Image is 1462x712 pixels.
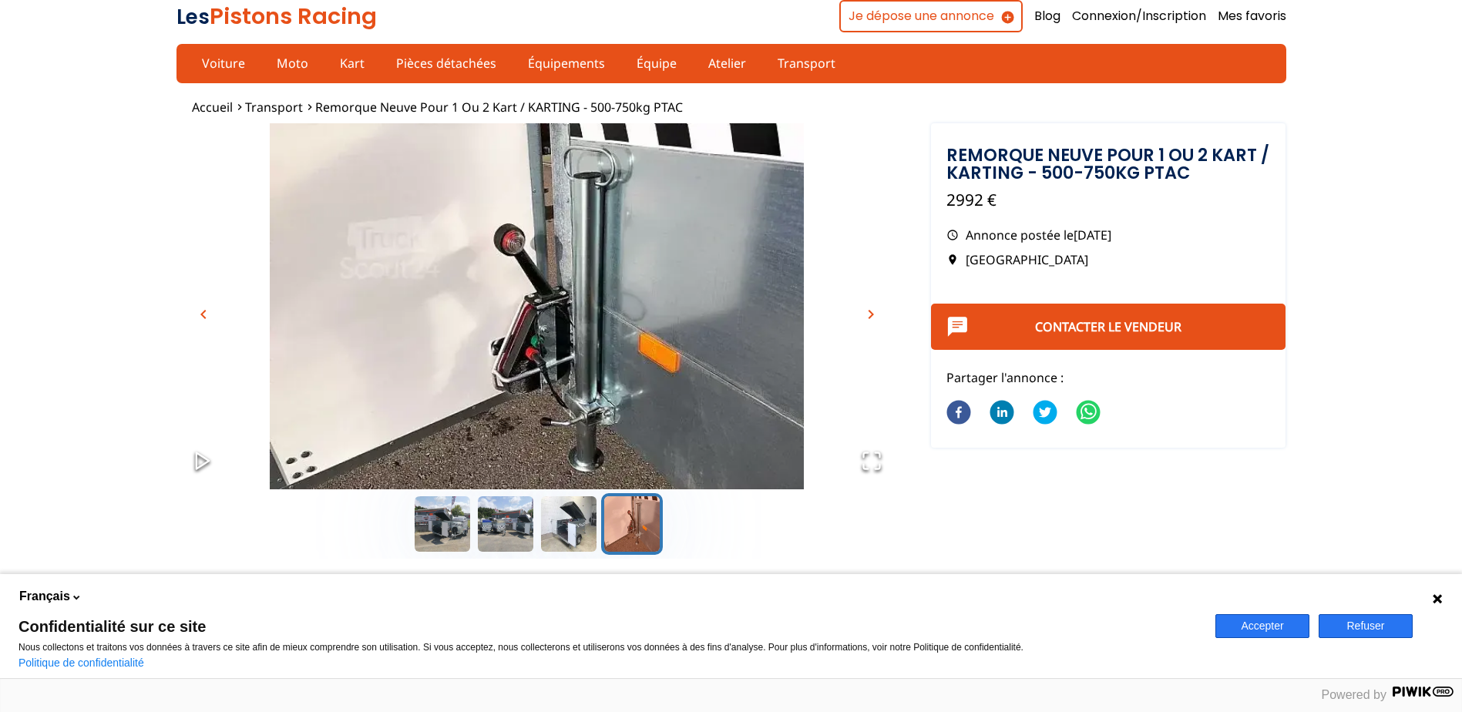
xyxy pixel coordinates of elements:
a: Contacter le vendeur [1035,318,1181,335]
button: Accepter [1215,614,1309,638]
button: Open Fullscreen [845,435,898,489]
span: Les [176,3,210,31]
a: Accueil [192,99,233,116]
a: Kart [330,50,375,76]
a: Connexion/Inscription [1072,8,1206,25]
button: Refuser [1319,614,1413,638]
a: Voiture [192,50,255,76]
a: Équipe [627,50,687,76]
button: facebook [946,390,971,436]
span: Confidentialité sur ce site [18,619,1197,634]
p: 2992 € [946,189,1271,211]
button: Go to Slide 4 [601,493,663,555]
a: Transport [245,99,303,116]
span: Powered by [1322,688,1387,701]
button: Go to Slide 2 [475,493,536,555]
button: Go to Slide 3 [538,493,600,555]
span: chevron_left [194,305,213,324]
span: chevron_right [862,305,880,324]
p: Nous collectons et traitons vos données à travers ce site afin de mieux comprendre son utilisatio... [18,642,1197,653]
button: linkedin [990,390,1014,436]
button: twitter [1033,390,1057,436]
button: whatsapp [1076,390,1101,436]
div: Go to Slide 4 [176,123,898,489]
button: chevron_left [192,303,215,326]
h1: Remorque neuve pour 1 ou 2 kart / KARTING - 500-750kg PTAC [946,146,1271,181]
a: Atelier [698,50,756,76]
a: Équipements [518,50,615,76]
a: Transport [768,50,845,76]
a: Mes favoris [1218,8,1286,25]
img: image [176,123,898,524]
p: Partager l'annonce : [946,369,1271,386]
a: Remorque neuve pour 1 ou 2 kart / KARTING - 500-750kg PTAC [315,99,683,116]
button: chevron_right [859,303,882,326]
div: Thumbnail Navigation [176,493,898,555]
p: [GEOGRAPHIC_DATA] [946,251,1271,268]
a: Pièces détachées [386,50,506,76]
button: Go to Slide 1 [412,493,473,555]
button: Contacter le vendeur [931,304,1286,350]
a: LesPistons Racing [176,1,377,32]
span: Français [19,588,70,605]
p: Annonce postée le [DATE] [946,227,1271,243]
a: Moto [267,50,318,76]
a: Blog [1034,8,1060,25]
button: Play or Pause Slideshow [176,435,229,489]
a: Politique de confidentialité [18,657,144,669]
